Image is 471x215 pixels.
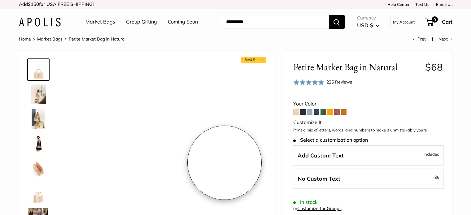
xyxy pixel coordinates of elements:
[438,36,452,42] a: Next
[27,83,50,105] a: description_Effortless style that elevates every moment
[85,17,115,27] a: Market Bags
[329,15,345,29] button: Search
[433,174,439,181] span: -
[434,175,439,180] span: $5
[293,199,318,205] span: In stock
[424,150,439,158] span: Included
[293,118,443,127] div: Customize It
[385,2,410,7] a: Help Center
[28,134,48,154] img: Petite Market Bag in Natural
[19,35,125,43] nav: Breadcrumb
[28,60,48,80] img: Petite Market Bag in Natural
[126,17,157,27] a: Group Gifting
[298,175,340,182] span: No Custom Text
[293,61,421,73] span: Petite Market Bag in Natural
[168,17,198,27] a: Coming Soon
[27,108,50,130] a: description_The Original Market bag in its 4 native styles
[293,169,444,189] label: Leave Blank
[28,159,48,178] img: description_Spacious inner area with room for everything.
[27,58,50,81] a: Petite Market Bag in Natural
[293,137,368,143] span: Select a customization option
[19,18,61,27] img: Apolis
[293,204,342,213] div: or
[28,84,48,104] img: description_Effortless style that elevates every moment
[357,22,373,28] span: USD $
[69,36,125,42] span: Petite Market Bag in Natural
[28,183,48,203] img: Petite Market Bag in Natural
[27,157,50,180] a: description_Spacious inner area with room for everything.
[293,99,443,109] div: Your Color
[221,15,329,29] input: Search...
[293,145,444,166] label: Add Custom Text
[27,182,50,204] a: Petite Market Bag in Natural
[298,152,344,159] span: Add Custom Text
[27,133,50,155] a: Petite Market Bag in Natural
[431,16,438,23] span: 0
[357,20,380,30] button: USD $
[293,127,443,133] p: Print a mix of letters, words, and numbers to make it unmistakably yours.
[19,36,31,42] a: Home
[326,79,352,85] span: 225 Reviews
[393,18,415,26] a: My Account
[357,14,380,22] span: Currency
[415,2,429,7] a: Text Us
[28,109,48,129] img: description_The Original Market bag in its 4 native styles
[434,2,452,7] a: Email Us
[413,36,426,42] a: Prev
[28,1,39,7] span: $150
[425,61,443,73] span: $68
[442,19,452,25] span: Cart
[426,17,452,27] a: 0 Cart
[241,57,266,63] span: Best Seller
[37,36,63,42] a: Market Bags
[297,206,342,211] a: Customize for Groups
